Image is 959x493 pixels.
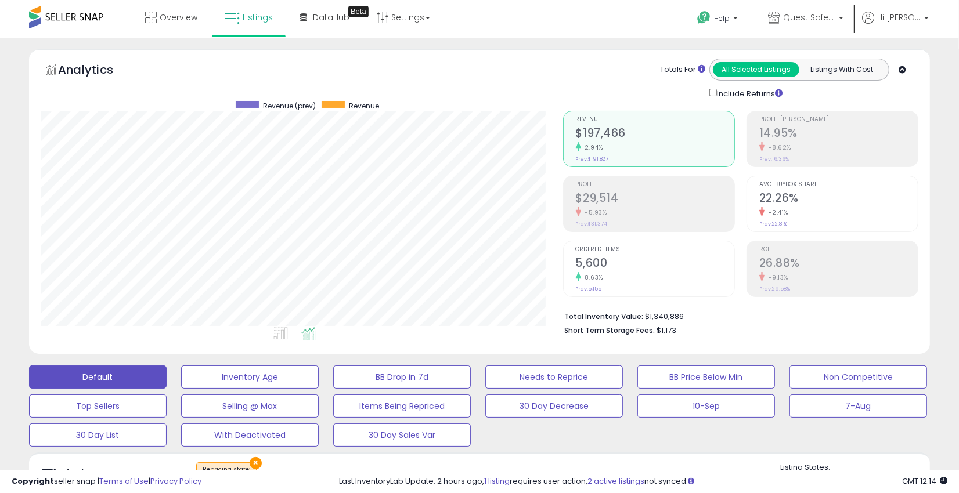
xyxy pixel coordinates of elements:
strong: Copyright [12,476,54,487]
button: Needs to Reprice [485,365,623,389]
i: Get Help [697,10,711,25]
small: Prev: 22.81% [759,220,787,227]
span: Revenue [349,101,379,111]
button: 30 Day Sales Var [333,423,471,447]
small: -2.41% [765,208,788,217]
button: Selling @ Max [181,394,319,418]
h2: $197,466 [576,126,734,142]
button: Non Competitive [789,365,927,389]
a: Hi [PERSON_NAME] [862,12,929,38]
div: Include Returns [701,86,796,99]
span: ROI [759,246,918,253]
span: DataHub [313,12,349,23]
button: BB Drop in 7d [333,365,471,389]
button: 10-Sep [637,394,775,418]
a: Privacy Policy [150,476,201,487]
button: × [250,457,262,469]
button: Items Being Repriced [333,394,471,418]
span: Profit [576,182,734,188]
div: Totals For [660,64,705,75]
span: Revenue (prev) [263,101,316,111]
div: Last InventoryLab Update: 2 hours ago, requires user action, not synced. [339,476,947,487]
div: Tooltip anchor [348,6,369,17]
span: Listings [243,12,273,23]
button: Inventory Age [181,365,319,389]
small: Prev: 29.58% [759,285,790,292]
button: Listings With Cost [799,62,885,77]
a: 2 active listings [587,476,644,487]
small: -8.62% [765,143,791,152]
span: Avg. Buybox Share [759,182,918,188]
button: Default [29,365,167,389]
b: Total Inventory Value: [565,311,644,321]
button: 7-Aug [789,394,927,418]
button: With Deactivated [181,423,319,447]
small: -5.93% [581,208,607,217]
span: 2025-09-9 12:14 GMT [902,476,947,487]
h2: 14.95% [759,126,918,142]
a: Help [688,2,749,38]
a: Terms of Use [99,476,149,487]
h2: 26.88% [759,256,918,272]
small: Prev: 5,155 [576,285,602,292]
h2: 5,600 [576,256,734,272]
h2: $29,514 [576,191,734,207]
h2: 22.26% [759,191,918,207]
h5: Analytics [58,61,136,81]
h5: Listings [62,466,106,483]
span: Profit [PERSON_NAME] [759,117,918,123]
span: Hi [PERSON_NAME] [877,12,921,23]
button: 30 Day Decrease [485,394,623,418]
button: BB Price Below Min [637,365,775,389]
small: Prev: 16.36% [759,155,789,162]
span: $1,173 [657,325,677,336]
span: Quest Safety Products [783,12,835,23]
p: Listing States: [780,462,930,473]
span: Revenue [576,117,734,123]
a: 1 listing [484,476,510,487]
small: -9.13% [765,273,788,282]
span: Ordered Items [576,246,734,253]
button: 30 Day List [29,423,167,447]
small: 2.94% [581,143,604,152]
span: Repricing state : [203,465,250,483]
button: All Selected Listings [713,62,799,77]
span: Help [714,13,730,23]
button: Top Sellers [29,394,167,418]
div: seller snap | | [12,476,201,487]
small: Prev: $31,374 [576,220,608,227]
b: Short Term Storage Fees: [565,325,655,335]
li: $1,340,886 [565,309,910,322]
small: 8.63% [581,273,604,282]
small: Prev: $191,827 [576,155,609,162]
span: Overview [160,12,197,23]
